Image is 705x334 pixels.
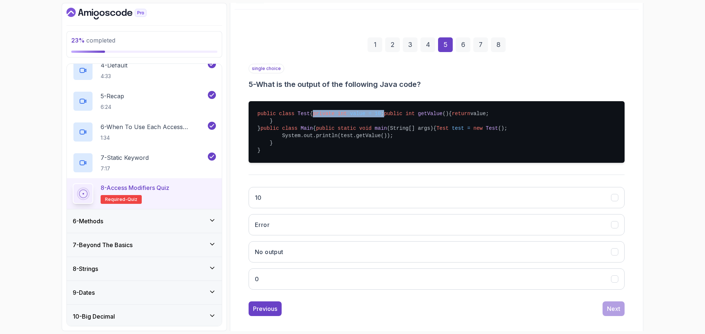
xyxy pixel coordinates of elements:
span: class [282,125,297,131]
p: 6 - When To Use Each Access Modifier [101,122,206,131]
span: (String[] args) [387,125,433,131]
span: completed [71,37,115,44]
span: value [350,111,365,117]
button: 6-When To Use Each Access Modifier1:34 [73,122,216,142]
span: public [316,125,335,131]
div: 7 [473,37,488,52]
button: No output [249,241,625,263]
span: Test [486,125,498,131]
h3: 0 [255,275,259,283]
h3: 9 - Dates [73,288,95,297]
span: Main [301,125,313,131]
p: 7 - Static Keyword [101,153,149,162]
span: () [442,111,449,117]
button: 7-Beyond The Basics [67,233,222,257]
button: Previous [249,301,282,316]
button: Error [249,214,625,235]
div: 4 [420,37,435,52]
div: 6 [456,37,470,52]
p: 6:24 [101,103,124,111]
span: 10 [375,111,381,117]
div: 2 [385,37,400,52]
h3: 6 - Methods [73,217,103,225]
div: 5 [438,37,453,52]
button: 5-Recap6:24 [73,91,216,111]
div: Previous [253,304,277,313]
button: 9-Dates [67,281,222,304]
button: 10 [249,187,625,208]
h3: 10 - Big Decimal [73,312,115,321]
span: main [375,125,387,131]
span: Required- [105,197,127,202]
span: return [452,111,470,117]
button: 10-Big Decimal [67,305,222,328]
span: new [473,125,482,131]
h3: 5 - What is the output of the following Java code? [249,79,625,89]
a: Dashboard [66,8,163,19]
p: single choice [249,64,284,73]
button: 8-Strings [67,257,222,280]
h3: 10 [255,193,262,202]
span: test [452,125,464,131]
span: 23 % [71,37,85,44]
span: private [313,111,335,117]
span: getValue [418,111,442,117]
h3: 7 - Beyond The Basics [73,241,133,249]
div: Next [607,304,620,313]
button: Next [603,301,625,316]
div: 8 [491,37,506,52]
p: 4 - Default [101,61,127,70]
p: 1:34 [101,134,206,142]
span: Test [436,125,449,131]
p: 7:17 [101,165,149,172]
h3: No output [255,247,283,256]
button: 0 [249,268,625,290]
span: quiz [127,197,137,202]
span: void [359,125,372,131]
span: public [260,125,279,131]
p: 5 - Recap [101,92,124,100]
span: int [405,111,415,117]
span: int [337,111,347,117]
pre: { ; { value; } } { { (); System.out.println(test.getValue()); } } [249,101,625,163]
h3: Error [255,220,270,229]
span: = [467,125,470,131]
div: 1 [368,37,382,52]
span: = [369,111,372,117]
h3: 8 - Strings [73,264,98,273]
span: Test [297,111,310,117]
p: 4:33 [101,73,127,80]
span: static [338,125,356,131]
button: 4-Default4:33 [73,60,216,81]
button: 6-Methods [67,209,222,233]
span: public [257,111,276,117]
span: public [384,111,402,117]
span: class [279,111,294,117]
p: 8 - Access Modifiers Quiz [101,183,169,192]
button: 8-Access Modifiers QuizRequired-quiz [73,183,216,204]
div: 3 [403,37,417,52]
button: 7-Static Keyword7:17 [73,153,216,173]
